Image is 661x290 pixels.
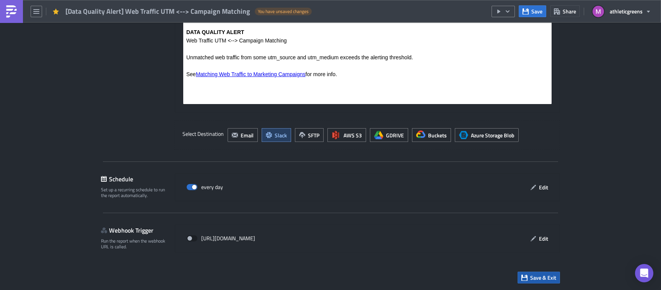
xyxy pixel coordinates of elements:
span: Save & Exit [530,274,556,282]
button: Azure Storage BlobAzure Storage Blob [455,128,519,142]
iframe: Rich Text Area [183,9,552,104]
span: Buckets [428,131,447,139]
img: PushMetrics [5,5,18,18]
span: [Data Quality Alert] Web Traffic UTM <--> Campaign Matching [65,7,251,16]
div: [URL][DOMAIN_NAME] [187,233,255,244]
img: Avatar [592,5,605,18]
div: Webhook Trigger [101,225,175,236]
button: Edit [526,233,552,244]
button: SFTP [295,128,324,142]
button: Share [550,5,580,17]
button: Edit [526,181,552,193]
div: every day [187,181,223,193]
div: Schedule [101,173,175,185]
span: Azure Storage Blob [459,130,468,140]
button: Slack [262,128,291,142]
div: Run the report when the webhook URL is called. [101,238,170,250]
button: AWS S3 [327,128,366,142]
span: Edit [539,235,548,243]
button: Save & Exit [518,272,560,283]
span: SFTP [308,131,319,139]
span: Share [563,7,576,15]
div: Open Intercom Messenger [635,264,653,282]
button: Save [519,5,546,17]
span: athleticgreens [610,7,643,15]
span: AWS S3 [344,131,362,139]
span: You have unsaved changes [258,8,309,15]
button: Email [228,128,258,142]
span: Email [241,131,254,139]
span: Slack [275,131,287,139]
button: athleticgreens [588,3,655,20]
button: Buckets [412,128,451,142]
span: Save [531,7,542,15]
div: Set up a recurring schedule to run the report automatically. [101,187,170,199]
span: Azure Storage Blob [471,131,514,139]
span: Edit [539,183,548,191]
button: GDRIVE [370,128,408,142]
label: Select Destination [182,128,224,140]
span: GDRIVE [386,131,404,139]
